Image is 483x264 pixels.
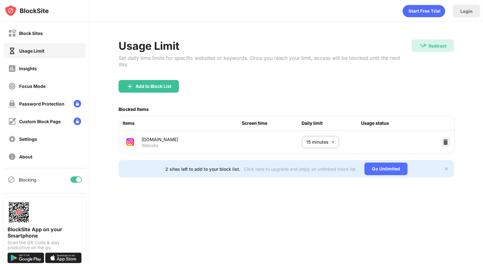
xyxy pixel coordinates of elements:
[361,120,421,127] div: Usage status
[19,66,37,71] div: Insights
[165,166,240,172] div: 2 sites left to add to your block list.
[8,176,15,183] img: blocking-icon.svg
[306,139,329,146] p: 15 minutes
[74,118,81,125] img: lock-menu.svg
[19,177,36,182] div: Blocking
[244,166,357,172] div: Click here to upgrade and enjoy an unlimited block list.
[444,166,449,171] img: x-button.svg
[19,154,32,159] div: About
[8,29,16,37] img: block-off.svg
[123,120,242,127] div: Items
[119,55,412,67] div: Set daily time limits for specific websites or keywords. Once you reach your limit, access will b...
[8,226,82,239] div: BlockSite App on your Smartphone
[8,82,16,90] img: focus-off.svg
[142,143,158,148] div: Website
[8,253,44,263] img: get-it-on-google-play.svg
[4,4,49,17] img: logo-blocksite.svg
[19,48,44,54] div: Usage Limit
[119,106,149,112] div: Blocked Items
[460,9,473,14] div: Login
[74,100,81,107] img: lock-menu.svg
[19,136,37,142] div: Settings
[19,83,46,89] div: Focus Mode
[302,120,361,127] div: Daily limit
[364,163,408,175] div: Go Unlimited
[8,153,16,161] img: about-off.svg
[19,101,64,106] div: Password Protection
[119,39,412,52] div: Usage Limit
[19,31,43,36] div: Block Sites
[402,5,445,17] div: animation
[8,135,16,143] img: settings-off.svg
[126,138,134,146] img: favicons
[8,100,16,108] img: password-protection-off.svg
[142,136,242,143] div: [DOMAIN_NAME]
[242,120,302,127] div: Screen time
[8,240,82,250] div: Scan the QR Code & stay productive on the go
[8,65,16,72] img: insights-off.svg
[429,43,447,49] div: Redirect
[136,84,171,89] div: Add to Block List
[19,119,61,124] div: Custom Block Page
[8,201,30,224] img: options-page-qr-code.png
[8,118,16,125] img: customize-block-page-off.svg
[8,47,16,55] img: time-usage-on.svg
[45,253,82,263] img: download-on-the-app-store.svg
